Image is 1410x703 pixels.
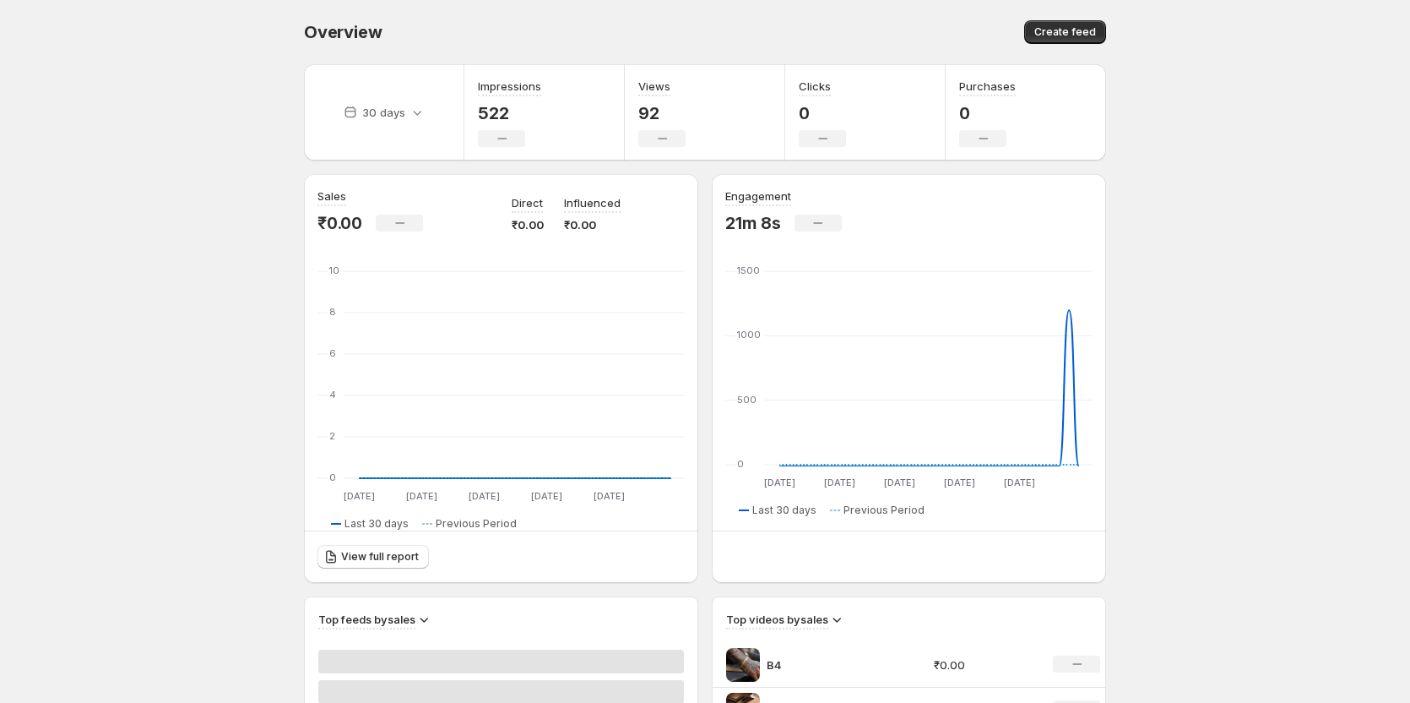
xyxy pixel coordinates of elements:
span: Create feed [1034,25,1096,39]
h3: Sales [317,188,346,204]
span: Overview [304,22,382,42]
text: [DATE] [824,477,855,488]
span: Last 30 days [752,504,816,517]
text: 0 [329,471,336,483]
p: ₹0.00 [934,657,1033,673]
span: Previous Period [436,517,517,531]
p: ₹0.00 [564,216,621,233]
p: 0 [959,103,1016,123]
p: 522 [478,103,541,123]
p: Direct [512,194,543,211]
h3: Top feeds by sales [318,611,415,628]
button: Create feed [1024,20,1106,44]
p: 30 days [362,104,405,121]
text: 500 [737,394,757,406]
text: 1500 [737,264,760,276]
text: [DATE] [1004,477,1035,488]
h3: Purchases [959,78,1016,95]
text: [DATE] [469,490,500,502]
text: [DATE] [594,490,625,502]
span: View full report [341,550,419,564]
a: View full report [317,545,429,569]
text: [DATE] [884,477,915,488]
text: 2 [329,430,335,442]
text: 0 [737,458,744,470]
text: [DATE] [944,477,975,488]
text: 10 [329,264,339,276]
text: [DATE] [764,477,795,488]
text: 4 [329,389,336,401]
h3: Views [638,78,670,95]
text: 8 [329,306,336,318]
span: Last 30 days [344,517,409,531]
p: 92 [638,103,686,123]
img: B4 [726,648,760,682]
text: 6 [329,347,336,359]
h3: Impressions [478,78,541,95]
text: [DATE] [406,490,437,502]
p: B4 [767,657,893,673]
text: 1000 [737,329,761,341]
p: Influenced [564,194,621,211]
text: [DATE] [531,490,562,502]
p: 21m 8s [725,213,781,233]
text: [DATE] [344,490,375,502]
p: ₹0.00 [317,213,362,233]
h3: Engagement [725,188,791,204]
h3: Top videos by sales [726,611,828,628]
h3: Clicks [799,78,831,95]
span: Previous Period [843,504,925,517]
p: 0 [799,103,846,123]
p: ₹0.00 [512,216,544,233]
